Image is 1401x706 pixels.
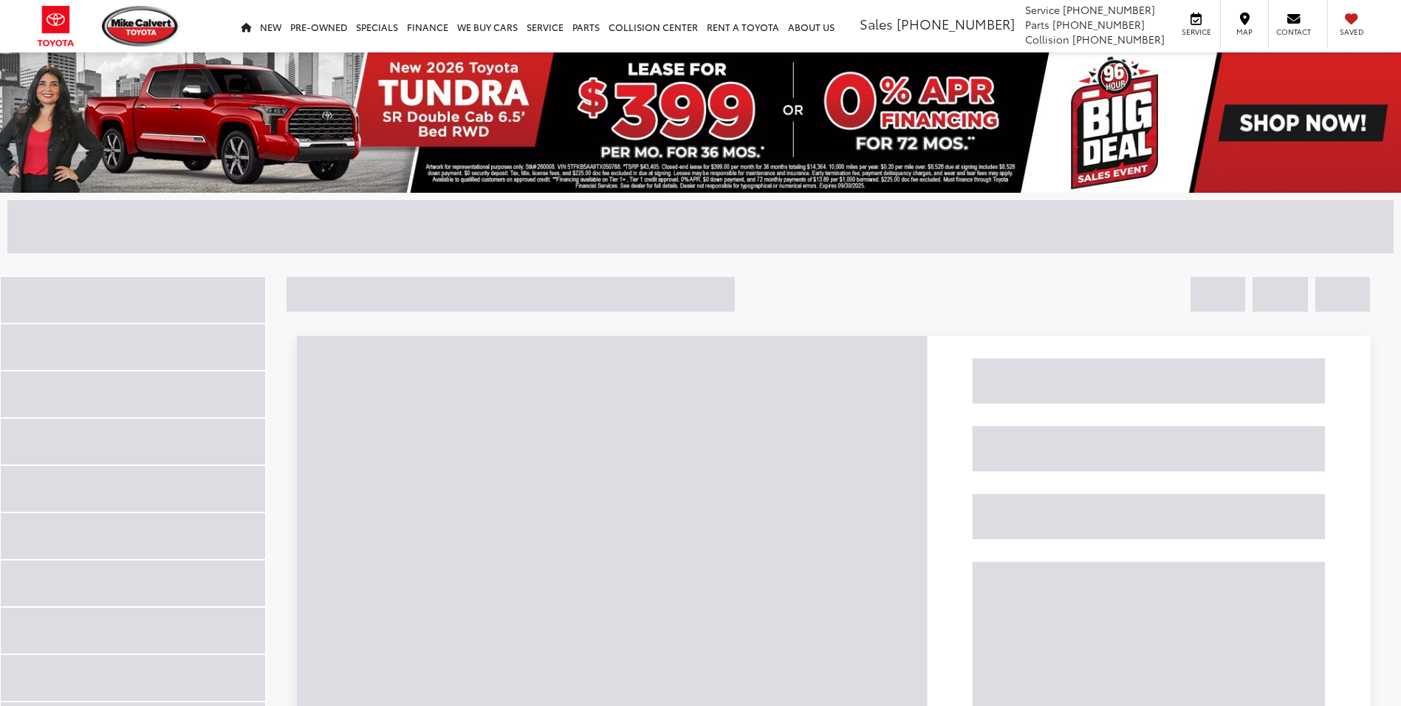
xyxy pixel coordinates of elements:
[1025,2,1060,17] span: Service
[1072,32,1165,47] span: [PHONE_NUMBER]
[1063,2,1155,17] span: [PHONE_NUMBER]
[897,14,1015,33] span: [PHONE_NUMBER]
[1179,27,1213,37] span: Service
[1228,27,1261,37] span: Map
[1025,32,1069,47] span: Collision
[102,6,180,47] img: Mike Calvert Toyota
[1335,27,1368,37] span: Saved
[1025,17,1049,32] span: Parts
[1052,17,1145,32] span: [PHONE_NUMBER]
[860,14,893,33] span: Sales
[1276,27,1311,37] span: Contact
